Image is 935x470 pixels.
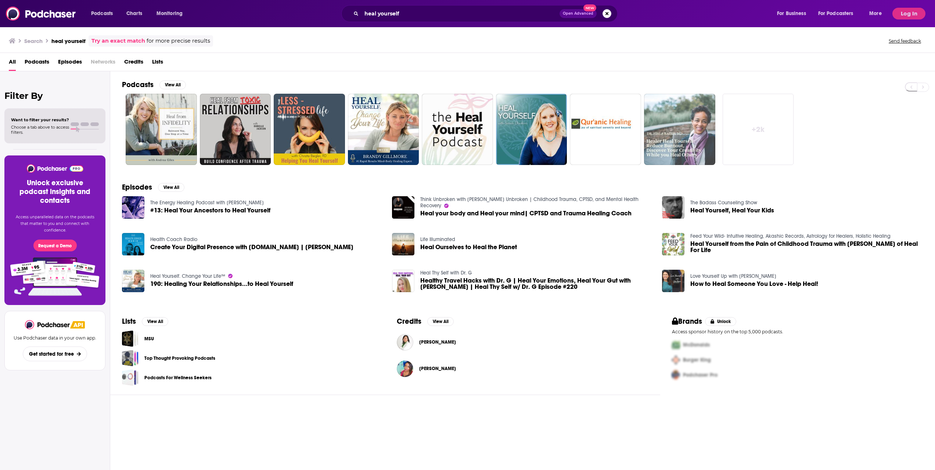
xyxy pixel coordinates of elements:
a: The Energy Healing Podcast with Dr. Katharina Johnson [150,200,264,206]
a: Credits [124,56,143,71]
a: PodcastsView All [122,80,186,89]
img: First Pro Logo [669,337,683,352]
a: MSU [122,330,139,347]
button: Cleopatra JadeCleopatra Jade [397,357,648,380]
span: More [869,8,882,19]
a: How to Heal Someone You Love - Help Heal! [690,281,818,287]
a: Heal your body and Heal your mind| CPTSD and Trauma Healing Coach [392,196,414,219]
button: Unlock [705,317,736,326]
span: Charts [126,8,142,19]
img: Cleopatra Jade [397,360,413,377]
span: Top Thought Provoking Podcasts [122,350,139,366]
a: Create Your Digital Presence with Heal.Me | Eric Stein [150,244,353,250]
img: Heal Ourselves to Heal the Planet [392,233,414,255]
img: How to Heal Someone You Love - Help Heal! [662,270,684,292]
span: Episodes [58,56,82,71]
a: Love Yourself Up with Jodi Aman [690,273,776,279]
div: Search podcasts, credits, & more... [348,5,625,22]
a: Charts [122,8,147,19]
button: Dr. Anh NguyenDr. Anh Nguyen [397,330,648,354]
span: Healthy Travel Hacks with Dr. G | Heal Your Emotions, Heal Your Gut with [PERSON_NAME] | Heal Thy... [420,277,653,290]
img: Third Pro Logo [669,367,683,383]
a: Podcasts [25,56,49,71]
a: Heal Thy Self with Dr. G [420,270,472,276]
p: Use Podchaser data in your own app. [14,335,96,341]
button: View All [142,317,168,326]
span: Podcasts [91,8,113,19]
h2: Podcasts [122,80,154,89]
button: Request a Demo [33,240,77,251]
h2: Brands [672,317,702,326]
img: 190: Healing Your Relationships...to Heal Yourself [122,270,144,292]
a: Podchaser - Follow, Share and Rate Podcasts [6,7,76,21]
a: Healthy Travel Hacks with Dr. G | Heal Your Emotions, Heal Your Gut with Rachel Scheer | Heal Thy... [420,277,653,290]
a: Lists [152,56,163,71]
span: Choose a tab above to access filters. [11,125,69,135]
h2: Episodes [122,183,152,192]
button: open menu [151,8,192,19]
span: For Business [777,8,806,19]
span: Monitoring [157,8,183,19]
button: View All [427,317,454,326]
span: Heal Yourself from the Pain of Childhood Trauma with [PERSON_NAME] of Heal For Life [690,241,923,253]
a: The Badass Counseling Show [690,200,757,206]
img: Healthy Travel Hacks with Dr. G | Heal Your Emotions, Heal Your Gut with Rachel Scheer | Heal Thy... [392,270,414,292]
span: Open Advanced [563,12,593,15]
a: Podchaser - Follow, Share and Rate Podcasts [25,320,71,329]
button: View All [158,183,184,192]
h2: Lists [122,317,136,326]
img: Create Your Digital Presence with Heal.Me | Eric Stein [122,233,144,255]
span: [PERSON_NAME] [419,339,456,345]
a: Dr. Anh Nguyen [419,339,456,345]
a: Heal Yourself. Change Your Life™ [150,273,225,279]
a: Feed Your Wild- Intuitive Healing, Akashic Records, Astrology for Healers, Holistic Healing [690,233,891,239]
a: Heal your body and Heal your mind| CPTSD and Trauma Healing Coach [420,210,632,216]
img: Heal Yourself from the Pain of Childhood Trauma with Liz Mullinar of Heal For Life [662,233,684,255]
a: Top Thought Provoking Podcasts [144,354,215,362]
h3: Search [24,37,43,44]
span: Burger King [683,357,711,363]
h3: Unlock exclusive podcast insights and contacts [13,179,97,205]
span: Create Your Digital Presence with [DOMAIN_NAME] | [PERSON_NAME] [150,244,353,250]
a: Think Unbroken with Michael Unbroken | Childhood Trauma, CPTSD, and Mental Health Recovery [420,196,639,209]
button: open menu [813,8,864,19]
a: 190: Healing Your Relationships...to Heal Yourself [150,281,293,287]
p: Access unparalleled data on the podcasts that matter to you and connect with confidence. [13,214,97,234]
span: New [583,4,597,11]
img: Heal Yourself, Heal Your Kids [662,196,684,219]
a: MSU [144,335,154,343]
span: for more precise results [147,37,210,45]
img: Dr. Anh Nguyen [397,334,413,351]
span: Networks [91,56,115,71]
span: Want to filter your results? [11,117,69,122]
span: Podchaser Pro [683,372,718,378]
a: All [9,56,16,71]
a: Heal Yourself from the Pain of Childhood Trauma with Liz Mullinar of Heal For Life [690,241,923,253]
button: View All [159,80,186,89]
img: Pro Features [8,257,102,296]
h2: Credits [397,317,421,326]
img: Podchaser - Follow, Share and Rate Podcasts [26,164,84,173]
a: Podcasts For Wellness Seekers [122,369,139,386]
input: Search podcasts, credits, & more... [362,8,560,19]
span: For Podcasters [818,8,853,19]
img: Podchaser API banner [70,321,85,329]
p: Access sponsor history on the top 5,000 podcasts. [672,329,923,334]
button: Get started for free [23,347,87,361]
a: Podcasts For Wellness Seekers [144,374,212,382]
img: #13: Heal Your Ancestors to Heal Yourself [122,196,144,219]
